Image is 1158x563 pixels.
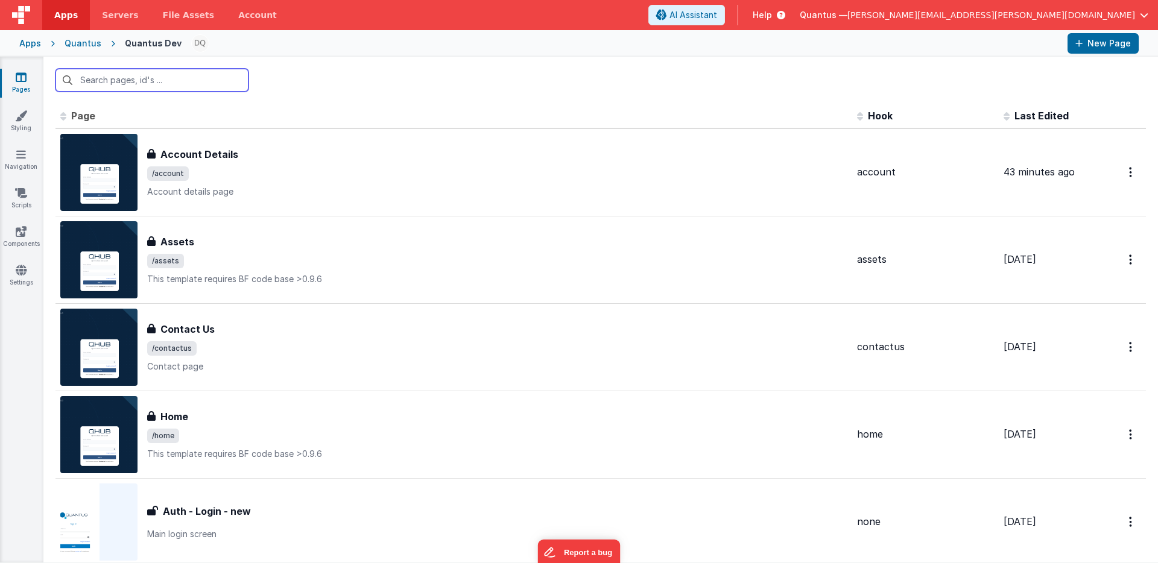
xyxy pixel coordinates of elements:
span: Last Edited [1014,110,1069,122]
h3: Assets [160,234,194,249]
span: [PERSON_NAME][EMAIL_ADDRESS][PERSON_NAME][DOMAIN_NAME] [847,9,1135,21]
div: home [857,427,994,441]
button: AI Assistant [648,5,725,25]
span: [DATE] [1004,515,1036,527]
button: Options [1122,247,1141,272]
span: [DATE] [1004,253,1036,265]
p: Contact page [147,360,847,373]
span: /account [147,166,189,181]
h3: Contact Us [160,322,215,336]
h3: Home [160,409,188,424]
span: Hook [868,110,893,122]
button: Quantus — [PERSON_NAME][EMAIL_ADDRESS][PERSON_NAME][DOMAIN_NAME] [800,9,1148,21]
div: contactus [857,340,994,354]
button: Options [1122,422,1141,447]
div: Apps [19,37,41,49]
h3: Account Details [160,147,238,162]
span: Help [753,9,772,21]
p: This template requires BF code base >0.9.6 [147,448,847,460]
div: account [857,165,994,179]
p: This template requires BF code base >0.9.6 [147,273,847,285]
img: 1021820d87a3b39413df04cdda3ae7ec [192,35,209,52]
span: [DATE] [1004,341,1036,353]
button: Options [1122,160,1141,184]
button: New Page [1068,33,1139,54]
p: Main login screen [147,528,847,540]
h3: Auth - Login - new [163,504,251,518]
span: Apps [54,9,78,21]
div: assets [857,253,994,266]
div: Quantus Dev [125,37,182,49]
span: Page [71,110,95,122]
span: 43 minutes ago [1004,166,1075,178]
span: /home [147,429,179,443]
div: none [857,515,994,529]
span: /contactus [147,341,197,356]
div: Quantus [65,37,101,49]
button: Options [1122,509,1141,534]
button: Options [1122,335,1141,359]
span: Servers [102,9,138,21]
span: File Assets [163,9,215,21]
span: Quantus — [800,9,847,21]
span: /assets [147,254,184,268]
span: [DATE] [1004,428,1036,440]
input: Search pages, id's ... [55,69,248,92]
p: Account details page [147,186,847,198]
span: AI Assistant [669,9,717,21]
